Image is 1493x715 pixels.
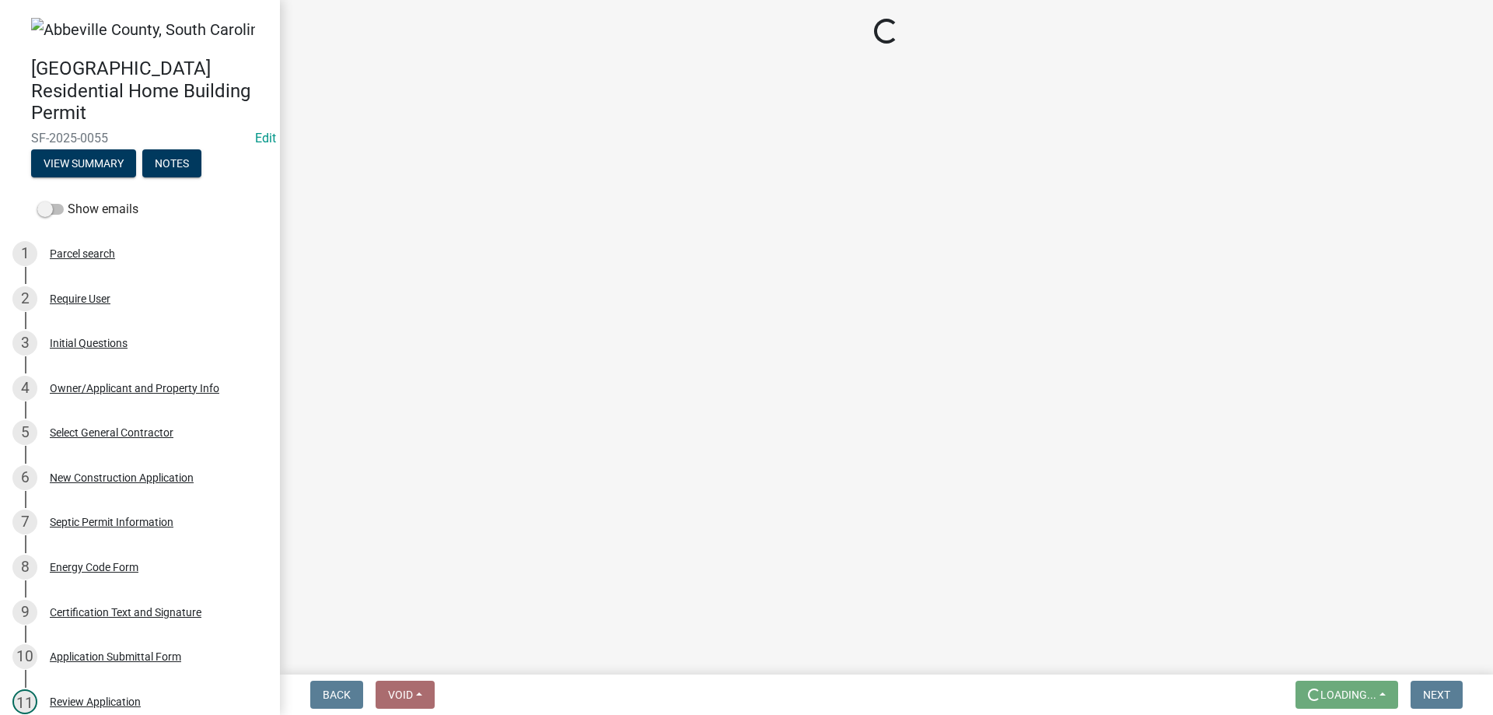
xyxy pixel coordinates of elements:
div: Select General Contractor [50,427,173,438]
div: 8 [12,555,37,580]
div: 11 [12,689,37,714]
span: Void [388,689,413,701]
div: New Construction Application [50,472,194,483]
button: Back [310,681,363,709]
img: Abbeville County, South Carolina [31,18,255,41]
div: 3 [12,331,37,356]
div: Initial Questions [50,338,128,349]
span: Loading... [1320,689,1376,701]
div: 6 [12,465,37,490]
div: 4 [12,376,37,401]
div: 9 [12,600,37,625]
label: Show emails [37,200,138,219]
div: Application Submittal Form [50,651,181,662]
wm-modal-confirm: Notes [142,158,201,170]
div: 7 [12,510,37,534]
div: 2 [12,286,37,311]
div: Review Application [50,696,141,707]
div: 10 [12,644,37,669]
div: 5 [12,420,37,445]
a: Edit [255,131,276,145]
button: Void [376,681,435,709]
span: SF-2025-0055 [31,131,249,145]
div: Energy Code Form [50,562,138,573]
button: Next [1411,681,1463,709]
wm-modal-confirm: Edit Application Number [255,131,276,145]
div: Septic Permit Information [50,517,173,527]
div: Require User [50,293,110,304]
div: Certification Text and Signature [50,607,201,618]
wm-modal-confirm: Summary [31,158,136,170]
button: View Summary [31,149,136,177]
button: Loading... [1295,681,1398,709]
button: Notes [142,149,201,177]
span: Back [323,689,351,701]
div: Parcel search [50,248,115,259]
span: Next [1423,689,1450,701]
h4: [GEOGRAPHIC_DATA] Residential Home Building Permit [31,58,267,124]
div: Owner/Applicant and Property Info [50,383,219,394]
div: 1 [12,241,37,266]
